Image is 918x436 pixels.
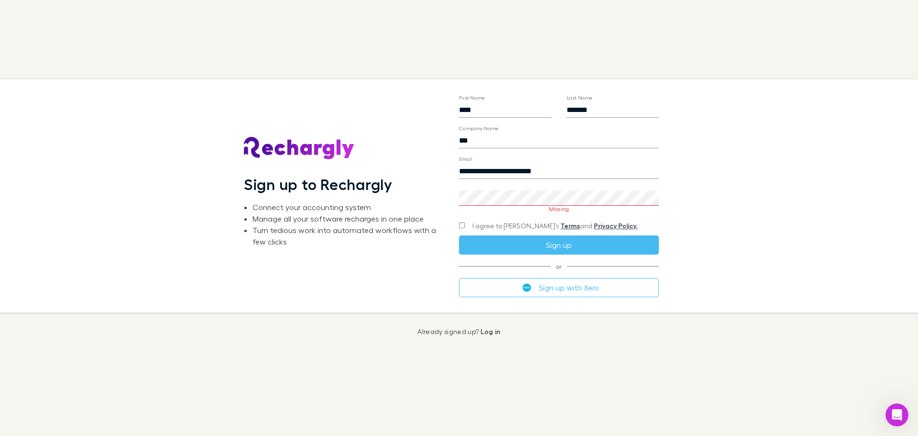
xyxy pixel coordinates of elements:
[417,328,500,335] p: Already signed up?
[567,94,593,101] label: Last Name
[594,222,637,230] a: Privacy Policy.
[472,221,637,231] span: I agree to [PERSON_NAME]’s and
[523,283,531,292] img: Xero's logo
[244,175,393,193] h1: Sign up to Rechargly
[459,155,472,162] label: Email
[252,213,444,224] li: Manage all your software recharges in one place
[459,278,659,297] button: Sign up with Xero
[885,403,908,426] iframe: Intercom live chat
[252,224,444,247] li: Turn tedious work into automated workflows with a few clicks
[459,235,659,255] button: Sign up
[481,327,501,335] a: Log in
[459,124,499,132] label: Company Name
[244,137,355,160] img: Rechargly's Logo
[252,201,444,213] li: Connect your accounting system
[459,206,659,212] p: Missing
[459,94,485,101] label: First Name
[560,222,580,230] a: Terms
